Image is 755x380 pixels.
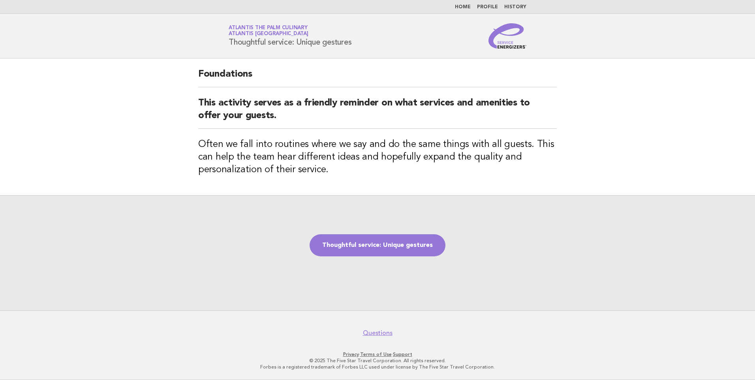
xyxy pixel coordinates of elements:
h2: This activity serves as a friendly reminder on what services and amenities to offer your guests. [198,97,557,129]
p: Forbes is a registered trademark of Forbes LLC used under license by The Five Star Travel Corpora... [136,364,619,370]
p: © 2025 The Five Star Travel Corporation. All rights reserved. [136,357,619,364]
a: Thoughtful service: Unique gestures [310,234,445,256]
h1: Thoughtful service: Unique gestures [229,26,351,46]
a: Questions [363,329,393,337]
span: Atlantis [GEOGRAPHIC_DATA] [229,32,308,37]
a: Home [455,5,471,9]
h2: Foundations [198,68,557,87]
a: Support [393,352,412,357]
a: Terms of Use [360,352,392,357]
a: Privacy [343,352,359,357]
img: Service Energizers [488,23,526,49]
a: Atlantis The Palm CulinaryAtlantis [GEOGRAPHIC_DATA] [229,25,308,36]
a: History [504,5,526,9]
p: · · [136,351,619,357]
a: Profile [477,5,498,9]
h3: Often we fall into routines where we say and do the same things with all guests. This can help th... [198,138,557,176]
